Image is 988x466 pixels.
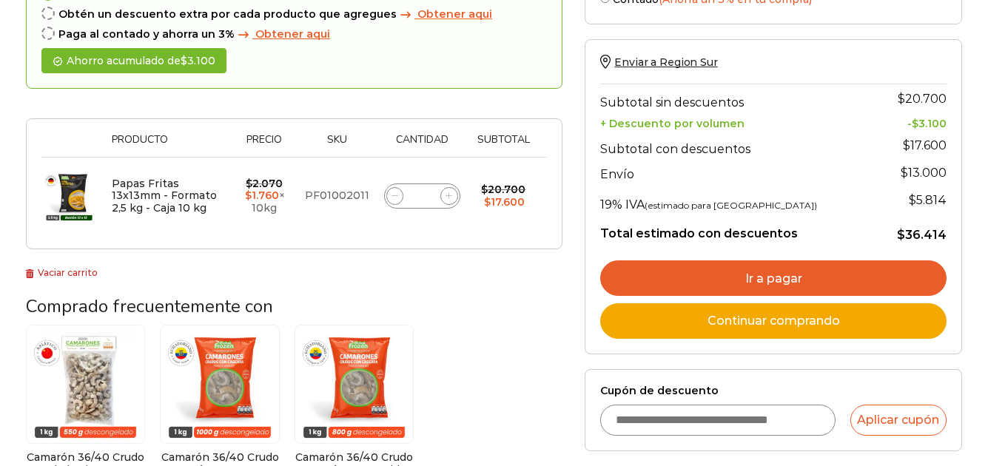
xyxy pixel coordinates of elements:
[41,48,226,74] div: Ahorro acumulado de
[181,54,187,67] span: $
[901,166,947,180] bdi: 13.000
[41,8,547,21] div: Obtén un descuento extra por cada producto que agregues
[898,92,905,106] span: $
[898,92,947,106] bdi: 20.700
[484,195,525,209] bdi: 17.600
[245,189,252,202] span: $
[417,7,492,21] span: Obtener aqui
[912,117,947,130] bdi: 3.100
[600,215,873,243] th: Total estimado con descuentos
[481,183,525,196] bdi: 20.700
[298,134,377,157] th: Sku
[903,138,910,152] span: $
[909,193,916,207] span: $
[481,183,488,196] span: $
[850,405,947,436] button: Aplicar cupón
[600,160,873,186] th: Envío
[246,177,252,190] span: $
[897,228,905,242] span: $
[600,186,873,215] th: 19% IVA
[41,28,547,41] div: Paga al contado y ahorra un 3%
[298,158,377,234] td: PF01002011
[255,27,330,41] span: Obtener aqui
[246,177,283,190] bdi: 2.070
[231,134,298,157] th: Precio
[467,134,540,157] th: Subtotal
[397,8,492,21] a: Obtener aqui
[112,177,217,215] a: Papas Fritas 13x13mm - Formato 2,5 kg - Caja 10 kg
[645,200,817,211] small: (estimado para [GEOGRAPHIC_DATA])
[901,166,908,180] span: $
[903,138,947,152] bdi: 17.600
[600,55,717,69] a: Enviar a Region Sur
[600,84,873,113] th: Subtotal sin descuentos
[909,193,947,207] span: 5.814
[600,260,947,296] a: Ir a pagar
[897,228,947,242] bdi: 36.414
[181,54,215,67] bdi: 3.100
[235,28,330,41] a: Obtener aqui
[600,113,873,130] th: + Descuento por volumen
[600,130,873,160] th: Subtotal con descuentos
[614,55,717,69] span: Enviar a Region Sur
[600,303,947,339] a: Continuar comprando
[874,113,947,130] td: -
[26,294,273,318] span: Comprado frecuentemente con
[26,267,98,278] a: Vaciar carrito
[245,189,279,202] bdi: 1.760
[411,186,432,206] input: Product quantity
[231,158,298,234] td: × 10kg
[377,134,468,157] th: Cantidad
[104,134,231,157] th: Producto
[484,195,491,209] span: $
[600,385,947,397] label: Cupón de descuento
[912,117,918,130] span: $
